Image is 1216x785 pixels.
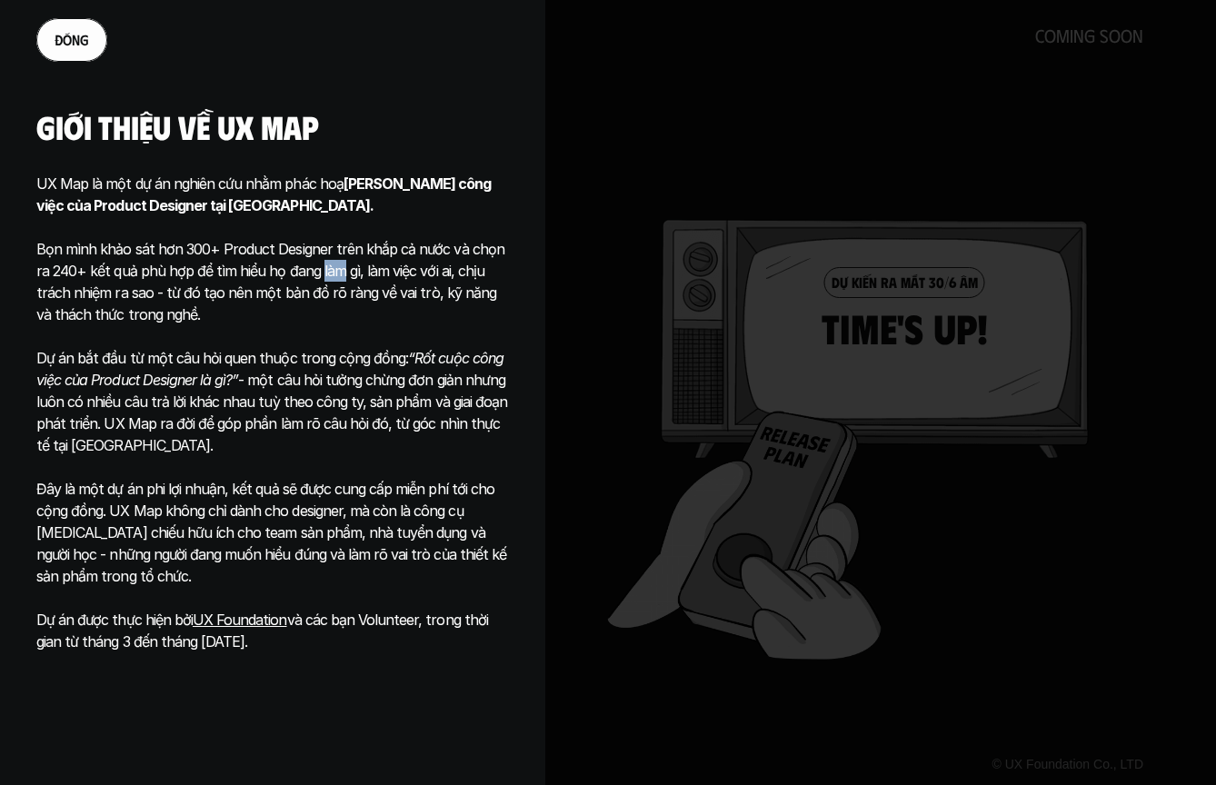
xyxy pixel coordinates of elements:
[36,347,509,456] p: Dự án bắt đầu từ một câu hỏi quen thuộc trong cộng đồng: - một câu hỏi tưởng chừng đơn giản nhưng...
[63,31,72,48] span: ó
[193,611,287,629] a: UX Foundation
[55,31,63,48] span: đ
[36,174,494,214] strong: [PERSON_NAME] công việc của Product Designer tại [GEOGRAPHIC_DATA].
[36,349,507,389] em: “Rốt cuộc công việc của Product Designer là gì?”
[36,609,509,652] p: Dự án được thực hiện bởi và các bạn Volunteer, trong thời gian từ tháng 3 đến tháng [DATE].
[72,31,80,48] span: n
[80,31,89,48] span: g
[36,478,509,587] p: Đây là một dự án phi lợi nhuận, kết quả sẽ được cung cấp miễn phí tới cho cộng đồng. UX Map không...
[36,216,509,325] p: Bọn mình khảo sát hơn 300+ Product Designer trên khắp cả nước và chọn ra 240+ kết quả phù hợp để ...
[36,173,509,216] p: UX Map là một dự án nghiên cứu nhằm phác hoạ
[36,109,318,145] h5: Giới thiệu về ux map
